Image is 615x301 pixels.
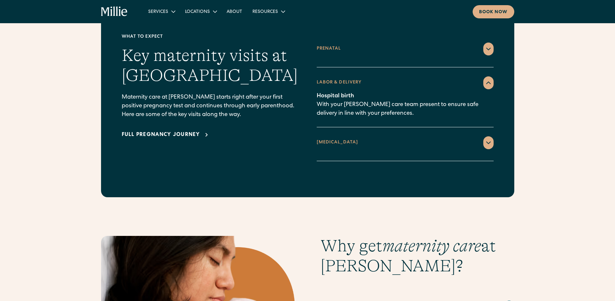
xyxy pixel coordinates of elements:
[122,45,299,86] h2: Key maternity visits at [GEOGRAPHIC_DATA]
[180,6,221,17] div: Locations
[101,6,128,17] a: home
[122,93,299,119] p: Maternity care at [PERSON_NAME] starts right after your first positive pregnancy test and continu...
[321,236,514,276] h2: Why get at [PERSON_NAME]?
[143,6,180,17] div: Services
[479,9,508,16] div: Book now
[382,236,481,256] em: maternity care
[317,139,358,146] div: [MEDICAL_DATA]
[122,131,210,139] a: Full pregnancy journey
[122,34,299,40] div: What to expect
[317,93,354,99] span: Hospital birth
[185,9,210,15] div: Locations
[122,131,200,139] div: Full pregnancy journey
[148,9,168,15] div: Services
[473,5,514,18] a: Book now
[317,45,341,52] div: Prenatal
[252,9,278,15] div: Resources
[221,6,247,17] a: About
[317,92,494,118] p: With your [PERSON_NAME] care team present to ensure safe delivery in line with your preferences.
[317,79,362,86] div: LABOR & DELIVERY
[247,6,290,17] div: Resources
